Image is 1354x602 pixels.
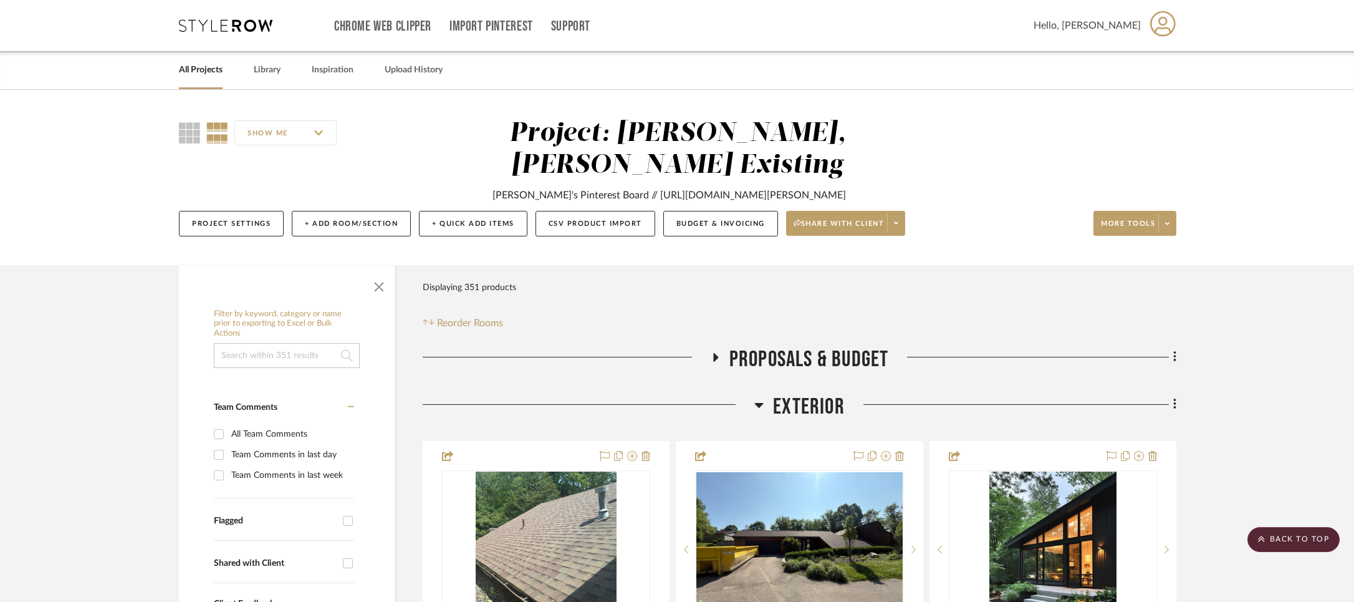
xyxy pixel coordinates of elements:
[254,62,281,79] a: Library
[292,211,411,236] button: + Add Room/Section
[509,120,846,178] div: Project: [PERSON_NAME], [PERSON_NAME] Existing
[385,62,443,79] a: Upload History
[231,445,351,465] div: Team Comments in last day
[214,309,360,339] h6: Filter by keyword, category or name prior to exporting to Excel or Bulk Actions
[773,394,845,420] span: Exterior
[663,211,778,236] button: Budget & Invoicing
[214,343,360,368] input: Search within 351 results
[449,21,533,32] a: Import Pinterest
[214,558,337,569] div: Shared with Client
[231,424,351,444] div: All Team Comments
[1093,211,1176,236] button: More tools
[334,21,431,32] a: Chrome Web Clipper
[423,275,516,300] div: Displaying 351 products
[794,219,885,238] span: Share with client
[1034,18,1141,33] span: Hello, [PERSON_NAME]
[535,211,655,236] button: CSV Product Import
[367,272,391,297] button: Close
[312,62,353,79] a: Inspiration
[1101,219,1155,238] span: More tools
[492,188,846,203] div: [PERSON_NAME]'s Pinterest Board // [URL][DOMAIN_NAME][PERSON_NAME]
[231,465,351,485] div: Team Comments in last week
[729,346,889,373] span: Proposals & Budget
[423,316,503,331] button: Reorder Rooms
[437,316,503,331] span: Reorder Rooms
[419,211,527,236] button: + Quick Add Items
[786,211,906,236] button: Share with client
[179,211,284,236] button: Project Settings
[214,516,337,527] div: Flagged
[1247,527,1340,552] scroll-to-top-button: BACK TO TOP
[214,403,277,412] span: Team Comments
[551,21,590,32] a: Support
[179,62,223,79] a: All Projects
